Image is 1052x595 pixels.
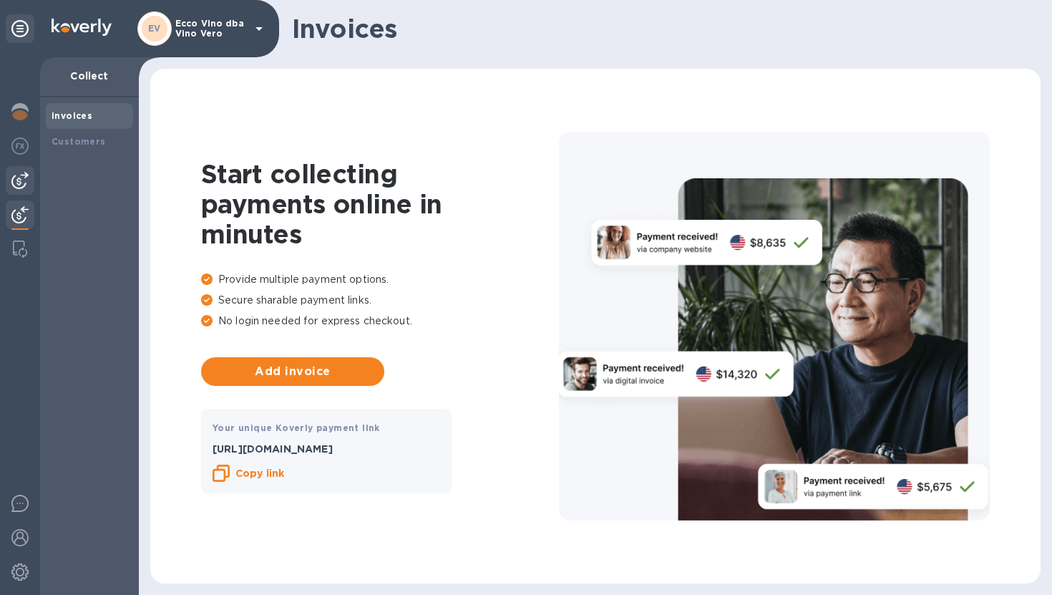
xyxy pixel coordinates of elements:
[201,314,559,329] p: No login needed for express checkout.
[52,110,92,121] b: Invoices
[52,136,106,147] b: Customers
[235,468,284,479] b: Copy link
[11,137,29,155] img: Foreign exchange
[201,293,559,308] p: Secure sharable payment links.
[52,69,127,83] p: Collect
[148,23,161,34] b: EV
[213,442,440,456] p: [URL][DOMAIN_NAME]
[213,422,380,433] b: Your unique Koverly payment link
[213,363,373,380] span: Add invoice
[201,272,559,287] p: Provide multiple payment options.
[6,14,34,43] div: Unpin categories
[52,19,112,36] img: Logo
[201,159,559,249] h1: Start collecting payments online in minutes
[201,357,384,386] button: Add invoice
[292,14,1029,44] h1: Invoices
[175,19,247,39] p: Ecco Vino dba Vino Vero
